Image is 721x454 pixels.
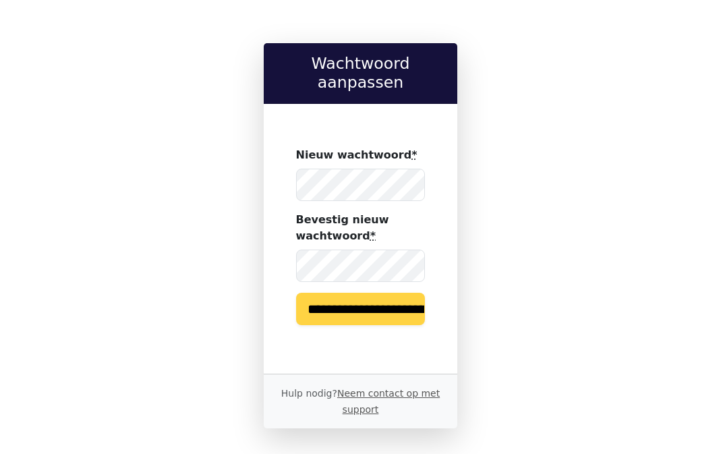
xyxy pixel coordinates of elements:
[281,388,440,415] small: Hulp nodig?
[296,212,426,244] label: Bevestig nieuw wachtwoord
[275,54,447,92] h2: Wachtwoord aanpassen
[411,148,417,161] abbr: required
[370,229,376,242] abbr: required
[296,147,417,163] label: Nieuw wachtwoord
[337,388,440,415] a: Neem contact op met support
